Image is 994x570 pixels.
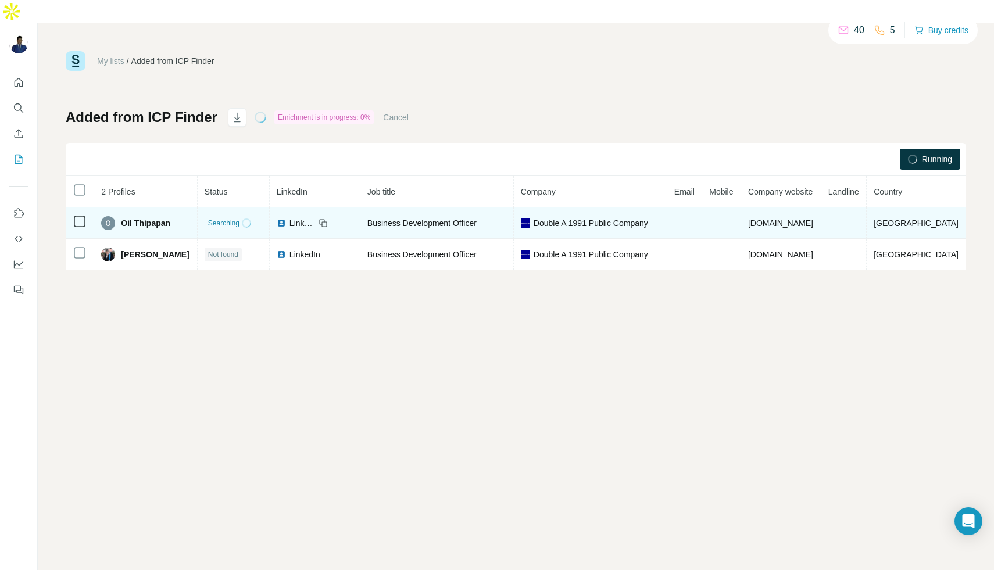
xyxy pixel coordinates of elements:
span: Country [874,187,902,196]
span: Oil Thipapan [121,217,170,229]
img: company-logo [521,218,530,228]
button: Use Surfe on LinkedIn [9,203,28,224]
img: Avatar [101,248,115,261]
span: LinkedIn [277,187,308,196]
div: Open Intercom Messenger [954,507,982,535]
img: Surfe Logo [66,51,85,71]
span: [DOMAIN_NAME] [748,218,813,228]
span: Searching [208,218,239,228]
button: Search [9,98,28,119]
span: Not found [208,249,238,260]
button: Use Surfe API [9,228,28,249]
span: [GEOGRAPHIC_DATA] [874,250,959,259]
span: Business Development Officer [367,250,477,259]
span: Running [922,153,952,165]
span: LinkedIn [289,217,315,229]
li: / [127,55,129,67]
span: Double A 1991 Public Company [534,249,648,260]
span: Business Development Officer [367,218,477,228]
span: Landline [828,187,859,196]
p: 40 [854,23,864,37]
button: Enrich CSV [9,123,28,144]
span: [GEOGRAPHIC_DATA] [874,218,959,228]
span: Status [205,187,228,196]
span: Company website [748,187,813,196]
span: LinkedIn [289,249,320,260]
span: Double A 1991 Public Company [534,217,648,229]
button: Buy credits [914,22,968,38]
h1: Added from ICP Finder [66,108,217,127]
button: Cancel [383,112,409,123]
button: Feedback [9,279,28,300]
span: [PERSON_NAME] [121,249,189,260]
div: Added from ICP Finder [131,55,214,67]
img: LinkedIn logo [277,250,286,259]
img: Avatar [101,216,115,230]
span: Email [674,187,695,196]
span: [DOMAIN_NAME] [748,250,813,259]
button: Dashboard [9,254,28,275]
span: Company [521,187,556,196]
span: Mobile [709,187,733,196]
div: Enrichment is in progress: 0% [274,110,374,124]
span: 2 Profiles [101,187,135,196]
button: Quick start [9,72,28,93]
a: My lists [97,56,124,66]
p: 5 [890,23,895,37]
img: Avatar [9,35,28,53]
img: company-logo [521,250,530,259]
img: LinkedIn logo [277,218,286,228]
span: Job title [367,187,395,196]
button: My lists [9,149,28,170]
